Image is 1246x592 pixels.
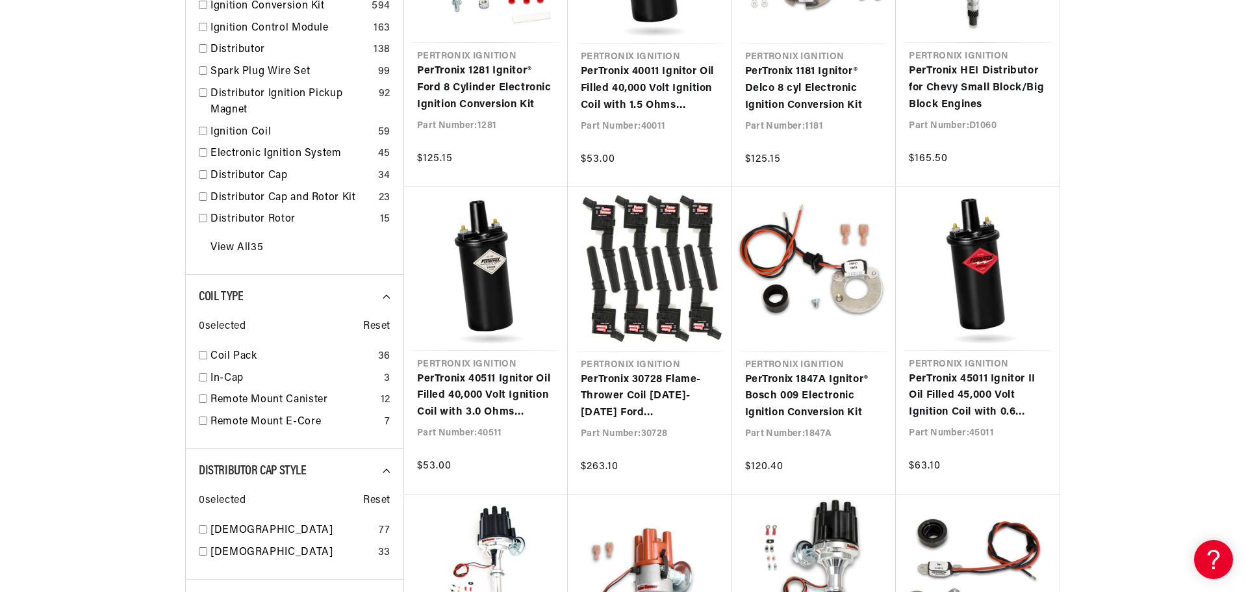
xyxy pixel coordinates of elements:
span: Distributor Cap Style [199,465,307,478]
a: [DEMOGRAPHIC_DATA] [210,522,374,539]
a: PerTronix 45011 Ignitor II Oil Filled 45,000 Volt Ignition Coil with 0.6 Ohms Resistance in Black [909,371,1047,421]
div: 36 [378,348,390,365]
a: PerTronix 1847A Ignitor® Bosch 009 Electronic Ignition Conversion Kit [745,372,884,422]
span: Reset [363,318,390,335]
div: 77 [379,522,390,539]
a: PerTronix 40011 Ignitor Oil Filled 40,000 Volt Ignition Coil with 1.5 Ohms Resistance in Black [581,64,719,114]
a: Coil Pack [210,348,373,365]
a: Ignition Coil [210,124,373,141]
span: 0 selected [199,318,246,335]
a: Distributor Rotor [210,211,375,228]
div: 7 [385,414,390,431]
div: 99 [378,64,390,81]
a: Remote Mount E-Core [210,414,379,431]
div: 138 [374,42,390,58]
span: Coil Type [199,290,243,303]
div: 33 [378,545,390,561]
span: Reset [363,493,390,509]
div: 163 [374,20,390,37]
a: Spark Plug Wire Set [210,64,373,81]
a: Electronic Ignition System [210,146,373,162]
a: Distributor Ignition Pickup Magnet [210,86,374,119]
a: PerTronix 40511 Ignitor Oil Filled 40,000 Volt Ignition Coil with 3.0 Ohms Resistance in Black [417,371,555,421]
div: 45 [378,146,390,162]
div: 23 [379,190,390,207]
div: 3 [384,370,390,387]
a: View All 35 [210,240,263,257]
a: Ignition Control Module [210,20,368,37]
a: Remote Mount Canister [210,392,375,409]
div: 15 [380,211,390,228]
span: 0 selected [199,493,246,509]
a: PerTronix HEI Distributor for Chevy Small Block/Big Block Engines [909,63,1047,113]
a: PerTronix 30728 Flame-Thrower Coil [DATE]-[DATE] Ford 4.6L/5.4L/6.8L Modular 2-Valve COP (coil on... [581,372,719,422]
div: 59 [378,124,390,141]
div: 92 [379,86,390,103]
div: 12 [381,392,390,409]
div: 34 [378,168,390,185]
a: PerTronix 1281 Ignitor® Ford 8 Cylinder Electronic Ignition Conversion Kit [417,63,555,113]
a: [DEMOGRAPHIC_DATA] [210,545,373,561]
a: Distributor [210,42,368,58]
a: In-Cap [210,370,379,387]
a: PerTronix 1181 Ignitor® Delco 8 cyl Electronic Ignition Conversion Kit [745,64,884,114]
a: Distributor Cap and Rotor Kit [210,190,374,207]
a: Distributor Cap [210,168,373,185]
